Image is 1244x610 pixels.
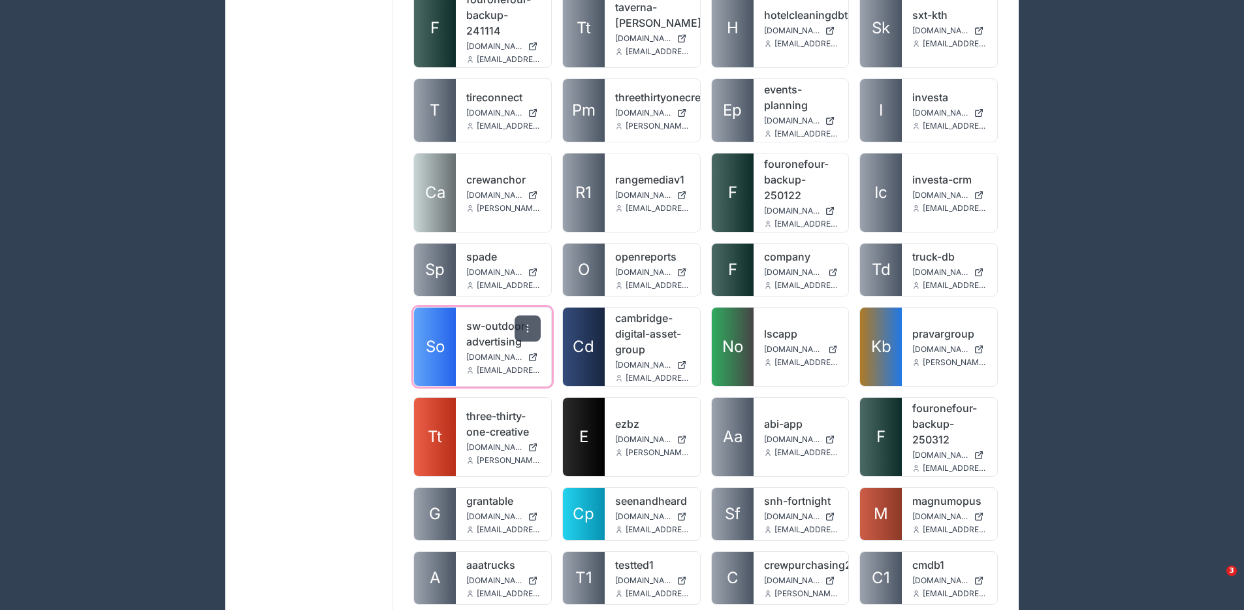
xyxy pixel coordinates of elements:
span: [DOMAIN_NAME] [912,450,968,460]
a: [DOMAIN_NAME] [764,575,838,586]
span: F [876,426,885,447]
span: E [579,426,588,447]
a: company [764,249,838,265]
a: events-planning [764,82,838,113]
a: [DOMAIN_NAME] [615,267,690,278]
span: [DOMAIN_NAME] [764,116,820,126]
a: crewanchor [466,172,541,187]
span: [DOMAIN_NAME] [615,434,671,445]
span: [DOMAIN_NAME] [615,190,671,201]
a: Tt [414,398,456,476]
a: [DOMAIN_NAME] [764,511,838,522]
a: [DOMAIN_NAME] [466,267,541,278]
span: M [874,504,888,524]
span: [EMAIL_ADDRESS][DOMAIN_NAME] [923,588,987,599]
span: [EMAIL_ADDRESS][DOMAIN_NAME] [626,280,690,291]
span: A [430,568,441,588]
a: Ca [414,153,456,232]
a: C1 [860,552,902,604]
a: [DOMAIN_NAME] [912,575,987,586]
span: C [727,568,739,588]
span: [EMAIL_ADDRESS][DOMAIN_NAME] [923,280,987,291]
span: No [722,336,743,357]
a: [DOMAIN_NAME] [912,190,987,201]
span: [EMAIL_ADDRESS][DOMAIN_NAME] [626,203,690,214]
span: Ep [723,100,742,121]
a: [DOMAIN_NAME] [912,450,987,460]
a: [DOMAIN_NAME] [466,575,541,586]
span: [DOMAIN_NAME] [466,190,522,201]
span: I [879,100,883,121]
a: O [563,244,605,296]
span: [DOMAIN_NAME][PERSON_NAME] [615,33,671,44]
a: [DOMAIN_NAME] [615,434,690,445]
a: [DOMAIN_NAME] [615,575,690,586]
span: [DOMAIN_NAME] [912,190,968,201]
span: [DOMAIN_NAME] [764,344,823,355]
span: T [430,100,440,121]
span: [EMAIL_ADDRESS][DOMAIN_NAME] [774,39,838,49]
a: [DOMAIN_NAME] [615,190,690,201]
span: [EMAIL_ADDRESS][DOMAIN_NAME] [774,219,838,229]
span: [DOMAIN_NAME] [466,442,522,453]
a: three-thirty-one-creative [466,408,541,440]
a: [DOMAIN_NAME] [912,108,987,118]
a: aaatrucks [466,557,541,573]
span: [DOMAIN_NAME] [764,206,820,216]
a: E [563,398,605,476]
span: [EMAIL_ADDRESS][DOMAIN_NAME] [774,447,838,458]
span: Ca [425,182,445,203]
span: [PERSON_NAME][EMAIL_ADDRESS][PERSON_NAME][DOMAIN_NAME] [774,588,838,599]
span: [PERSON_NAME][EMAIL_ADDRESS][DOMAIN_NAME] [477,455,541,466]
span: Pm [572,100,596,121]
a: [DOMAIN_NAME] [764,344,838,355]
span: [DOMAIN_NAME] [466,108,522,118]
span: Tt [577,18,591,39]
span: [EMAIL_ADDRESS][DOMAIN_NAME] [626,46,690,57]
a: T [414,79,456,142]
a: truck-db [912,249,987,265]
a: [DOMAIN_NAME] [764,434,838,445]
a: Kb [860,308,902,386]
span: [EMAIL_ADDRESS][DOMAIN_NAME] [774,524,838,535]
a: T1 [563,552,605,604]
span: F [728,182,737,203]
a: seenandheard [615,493,690,509]
span: O [578,259,590,280]
span: [DOMAIN_NAME] [912,108,968,118]
a: [DOMAIN_NAME] [466,511,541,522]
a: Pm [563,79,605,142]
a: Aa [712,398,754,476]
span: H [727,18,739,39]
span: [EMAIL_ADDRESS][DOMAIN_NAME] [923,463,987,474]
a: I [860,79,902,142]
span: [EMAIL_ADDRESS][DOMAIN_NAME] [477,588,541,599]
span: [DOMAIN_NAME] [912,344,968,355]
span: So [426,336,445,357]
span: [DOMAIN_NAME] [466,352,522,362]
a: [DOMAIN_NAME] [912,267,987,278]
a: [DOMAIN_NAME] [764,25,838,36]
a: Cd [563,308,605,386]
a: [DOMAIN_NAME] [466,108,541,118]
span: [EMAIL_ADDRESS][DOMAIN_NAME] [477,280,541,291]
a: Sf [712,488,754,540]
a: investa [912,89,987,105]
a: F [860,398,902,476]
span: [EMAIL_ADDRESS][DOMAIN_NAME] [923,524,987,535]
a: magnumopus [912,493,987,509]
a: [DOMAIN_NAME] [615,360,690,370]
a: lscapp [764,326,838,342]
span: [EMAIL_ADDRESS][DOMAIN_NAME] [774,280,838,291]
span: [DOMAIN_NAME] [912,511,968,522]
span: Sp [425,259,445,280]
span: [DOMAIN_NAME] [615,575,671,586]
a: fouronefour-backup-250122 [764,156,838,203]
iframe: Intercom live chat [1200,566,1231,597]
span: [PERSON_NAME][EMAIL_ADDRESS][DOMAIN_NAME] [923,357,987,368]
a: A [414,552,456,604]
a: [DOMAIN_NAME] [764,267,838,278]
a: tireconnect [466,89,541,105]
span: [DOMAIN_NAME] [615,267,671,278]
a: threethirtyonecreative [615,89,690,105]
